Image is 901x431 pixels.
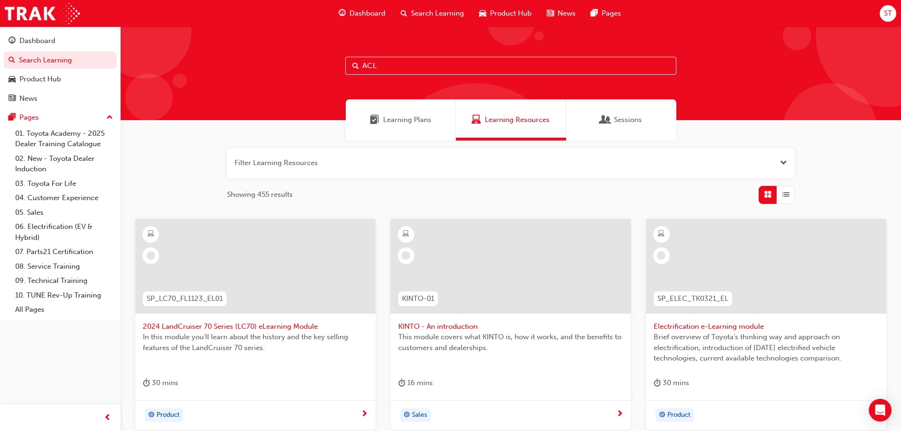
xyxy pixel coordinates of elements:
[143,332,368,353] span: In this module you'll learn about the history and the key selling features of the LandCruiser 70 ...
[654,377,689,389] div: 30 mins
[583,4,629,23] a: pages-iconPages
[135,219,376,430] a: SP_LC70_FL1123_EL012024 LandCruiser 70 Series (LC70) eLearning ModuleIn this module you'll learn ...
[346,99,456,141] a: Learning PlansLearning Plans
[539,4,583,23] a: news-iconNews
[657,293,728,304] span: SP_ELEC_TK0321_EL
[350,8,385,19] span: Dashboard
[403,409,410,422] span: target-icon
[402,228,409,240] span: learningResourceType_ELEARNING-icon
[11,245,117,259] a: 07. Parts21 Certification
[143,377,178,389] div: 30 mins
[402,293,434,304] span: KINTO-01
[393,4,472,23] a: search-iconSearch Learning
[4,109,117,126] button: Pages
[9,56,15,65] span: search-icon
[398,377,405,389] span: duration-icon
[5,3,80,24] img: Trak
[646,219,886,430] a: SP_ELEC_TK0321_ELElectrification e-Learning moduleBrief overview of Toyota’s thinking way and app...
[616,410,623,419] span: next-icon
[654,321,879,332] span: Electrification e-Learning module
[566,99,676,141] a: SessionsSessions
[361,410,368,419] span: next-icon
[884,8,892,19] span: ST
[602,8,621,19] span: Pages
[11,205,117,220] a: 05. Sales
[472,114,481,125] span: Learning Resources
[11,191,117,205] a: 04. Customer Experience
[383,114,431,125] span: Learning Plans
[11,302,117,317] a: All Pages
[143,377,150,389] span: duration-icon
[11,288,117,303] a: 10. TUNE Rev-Up Training
[654,377,661,389] span: duration-icon
[614,114,642,125] span: Sessions
[331,4,393,23] a: guage-iconDashboard
[104,412,111,424] span: prev-icon
[591,8,598,19] span: pages-icon
[764,189,771,200] span: Grid
[19,74,61,85] div: Product Hub
[11,176,117,191] a: 03. Toyota For Life
[11,126,117,151] a: 01. Toyota Academy - 2025 Dealer Training Catalogue
[9,75,16,84] span: car-icon
[4,90,117,107] a: News
[782,189,789,200] span: List
[659,409,665,422] span: target-icon
[11,273,117,288] a: 09. Technical Training
[4,52,117,69] a: Search Learning
[11,259,117,274] a: 08. Service Training
[398,332,623,353] span: This module covers what KINTO is, how it works, and the benefits to customers and dealerships.
[11,220,117,245] a: 06. Electrification (EV & Hybrid)
[472,4,539,23] a: car-iconProduct Hub
[19,35,55,46] div: Dashboard
[485,114,550,125] span: Learning Resources
[411,8,464,19] span: Search Learning
[106,112,113,124] span: up-icon
[339,8,346,19] span: guage-icon
[9,37,16,45] span: guage-icon
[398,321,623,332] span: KINTO - An introduction
[658,228,665,240] span: learningResourceType_ELEARNING-icon
[11,151,117,176] a: 02. New - Toyota Dealer Induction
[352,61,359,71] span: Search
[147,293,223,304] span: SP_LC70_FL1123_EL01
[780,158,787,168] button: Open the filter
[147,251,155,260] span: learningRecordVerb_NONE-icon
[227,189,293,200] span: Showing 455 results
[370,114,379,125] span: Learning Plans
[4,32,117,50] a: Dashboard
[391,219,631,430] a: KINTO-01KINTO - An introductionThis module covers what KINTO is, how it works, and the benefits t...
[479,8,486,19] span: car-icon
[657,251,665,260] span: learningRecordVerb_NONE-icon
[398,377,433,389] div: 16 mins
[456,99,566,141] a: Learning ResourcesLearning Resources
[654,332,879,364] span: Brief overview of Toyota’s thinking way and approach on electrification, introduction of [DATE] e...
[667,410,691,421] span: Product
[558,8,576,19] span: News
[148,409,155,422] span: target-icon
[869,399,892,422] div: Open Intercom Messenger
[401,8,407,19] span: search-icon
[143,321,368,332] span: 2024 LandCruiser 70 Series (LC70) eLearning Module
[345,57,676,75] input: Search...
[402,251,410,260] span: learningRecordVerb_NONE-icon
[9,95,16,103] span: news-icon
[19,112,39,123] div: Pages
[9,114,16,122] span: pages-icon
[601,114,610,125] span: Sessions
[148,228,154,240] span: learningResourceType_ELEARNING-icon
[547,8,554,19] span: news-icon
[4,70,117,88] a: Product Hub
[4,30,117,109] button: DashboardSearch LearningProduct HubNews
[19,93,37,104] div: News
[157,410,180,421] span: Product
[880,5,896,22] button: ST
[490,8,532,19] span: Product Hub
[412,410,427,421] span: Sales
